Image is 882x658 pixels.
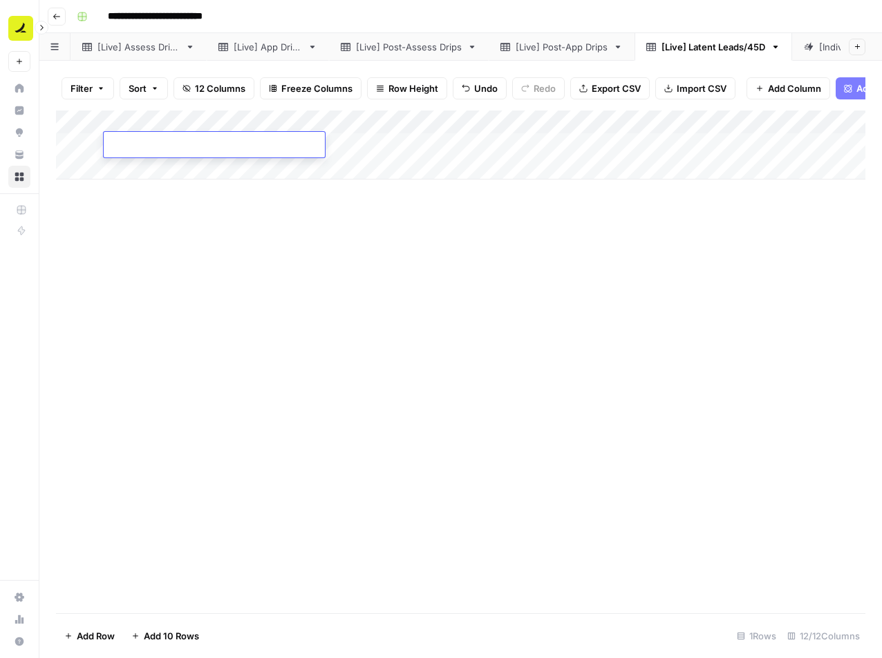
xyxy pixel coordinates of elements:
[195,81,245,95] span: 12 Columns
[635,33,792,61] a: [Live] Latent Leads/45D
[8,77,30,99] a: Home
[8,608,30,630] a: Usage
[207,33,329,61] a: [Live] App Drips
[234,40,302,54] div: [Live] App Drips
[8,144,30,166] a: Your Data
[71,81,93,95] span: Filter
[768,81,821,95] span: Add Column
[8,16,33,41] img: Ramp Logo
[77,629,115,643] span: Add Row
[655,77,735,99] button: Import CSV
[71,33,207,61] a: [Live] Assess Drips
[8,586,30,608] a: Settings
[731,625,782,647] div: 1 Rows
[62,77,114,99] button: Filter
[56,625,123,647] button: Add Row
[516,40,608,54] div: [Live] Post-App Drips
[356,40,462,54] div: [Live] Post-Assess Drips
[8,166,30,188] a: Browse
[367,77,447,99] button: Row Height
[661,40,765,54] div: [Live] Latent Leads/45D
[123,625,207,647] button: Add 10 Rows
[747,77,830,99] button: Add Column
[782,625,865,647] div: 12/12 Columns
[512,77,565,99] button: Redo
[677,81,726,95] span: Import CSV
[129,81,147,95] span: Sort
[144,629,199,643] span: Add 10 Rows
[97,40,180,54] div: [Live] Assess Drips
[281,81,353,95] span: Freeze Columns
[388,81,438,95] span: Row Height
[173,77,254,99] button: 12 Columns
[120,77,168,99] button: Sort
[329,33,489,61] a: [Live] Post-Assess Drips
[489,33,635,61] a: [Live] Post-App Drips
[534,81,556,95] span: Redo
[8,99,30,122] a: Insights
[8,122,30,144] a: Opportunities
[474,81,498,95] span: Undo
[592,81,641,95] span: Export CSV
[260,77,362,99] button: Freeze Columns
[453,77,507,99] button: Undo
[8,11,30,46] button: Workspace: Ramp
[570,77,650,99] button: Export CSV
[8,630,30,652] button: Help + Support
